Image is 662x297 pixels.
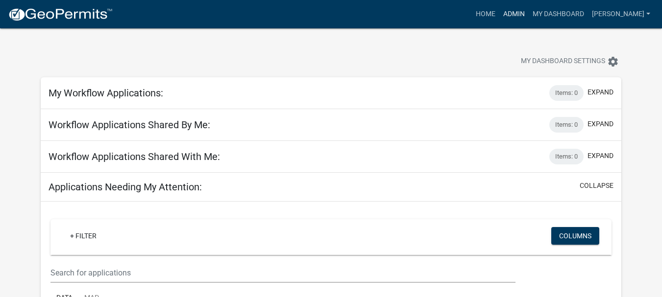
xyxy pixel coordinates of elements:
button: My Dashboard Settingssettings [513,52,627,71]
button: Columns [551,227,599,245]
h5: My Workflow Applications: [49,87,163,99]
button: expand [588,119,613,129]
a: My Dashboard [529,5,588,23]
i: settings [607,56,619,68]
h5: Workflow Applications Shared By Me: [49,119,210,131]
input: Search for applications [50,263,516,283]
button: expand [588,151,613,161]
a: [PERSON_NAME] [588,5,654,23]
div: Items: 0 [549,85,584,101]
a: Admin [499,5,529,23]
button: collapse [580,181,613,191]
a: Home [472,5,499,23]
h5: Applications Needing My Attention: [49,181,202,193]
button: expand [588,87,613,97]
h5: Workflow Applications Shared With Me: [49,151,220,162]
div: Items: 0 [549,149,584,164]
span: My Dashboard Settings [521,56,605,68]
a: + Filter [62,227,104,245]
div: Items: 0 [549,117,584,133]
